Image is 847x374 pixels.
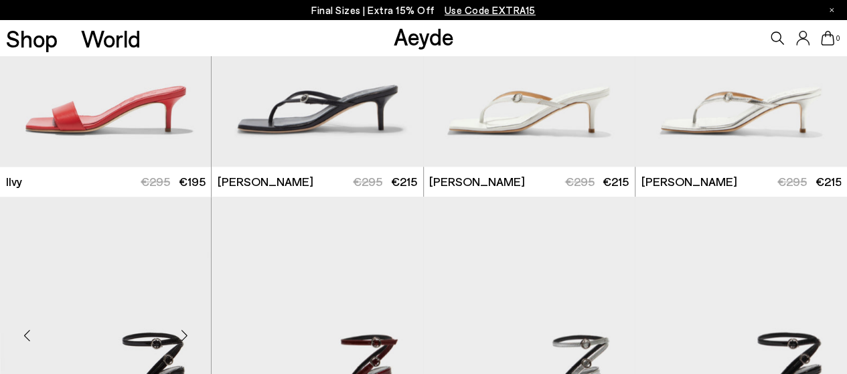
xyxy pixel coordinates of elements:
span: €215 [603,174,629,189]
span: [PERSON_NAME] [429,173,525,190]
span: Ilvy [6,173,22,190]
span: €295 [141,174,170,189]
p: Final Sizes | Extra 15% Off [311,2,536,19]
a: [PERSON_NAME] €295 €215 [635,167,847,197]
span: €295 [353,174,382,189]
a: Aeyde [393,22,453,50]
div: Previous slide [7,314,47,355]
a: 0 [821,31,834,45]
div: Next slide [164,314,204,355]
span: €295 [777,174,807,189]
span: [PERSON_NAME] [641,173,737,190]
span: €295 [564,174,594,189]
span: [PERSON_NAME] [218,173,313,190]
span: 0 [834,35,841,42]
span: €195 [179,174,206,189]
a: [PERSON_NAME] €295 €215 [424,167,635,197]
span: €215 [391,174,417,189]
span: €215 [815,174,841,189]
span: Navigate to /collections/ss25-final-sizes [445,4,536,16]
a: Shop [6,27,58,50]
a: World [81,27,141,50]
a: [PERSON_NAME] €295 €215 [212,167,422,197]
